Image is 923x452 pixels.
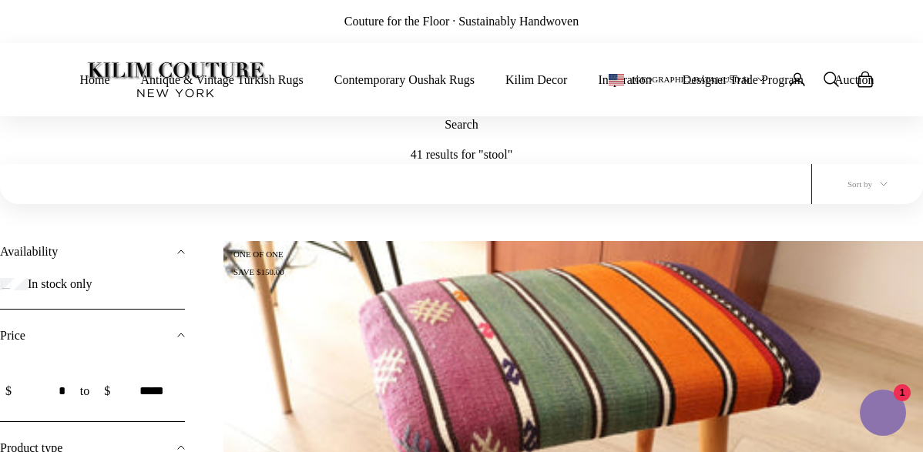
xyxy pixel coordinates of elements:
[28,275,92,293] label: In stock only
[104,382,110,400] span: $
[609,73,765,86] button: Change country or currency
[5,382,12,400] span: $
[683,69,804,90] a: Designer Trade Program
[230,265,288,280] on-sale-badge: Save $150.00
[598,69,651,90] a: Inspiration
[609,70,874,89] nav: Secondary navigation
[141,69,304,90] a: Antique & Vintage Turkish Rugs
[79,69,874,90] nav: Primary navigation
[812,164,923,205] button: Sort by
[230,247,287,262] span: One of One
[847,178,888,191] span: Sort by
[505,69,567,90] summary: Kilim Decor
[411,116,513,133] h1: Search
[411,146,513,164] p: 41 results for "stool"
[834,69,874,90] a: Auction
[334,69,475,90] a: Contemporary Oushak Rugs
[344,12,579,31] p: Couture for the Floor · Sustainably Handwoven
[855,390,911,440] inbox-online-store-chat: Shopify online store chat
[19,382,65,400] input: From price
[79,43,272,116] img: Logo of Kilim Couture New York
[118,382,164,400] input: To price
[80,382,89,400] span: to
[609,74,624,85] img: United States
[632,73,750,86] span: [GEOGRAPHIC_DATA] (USD $)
